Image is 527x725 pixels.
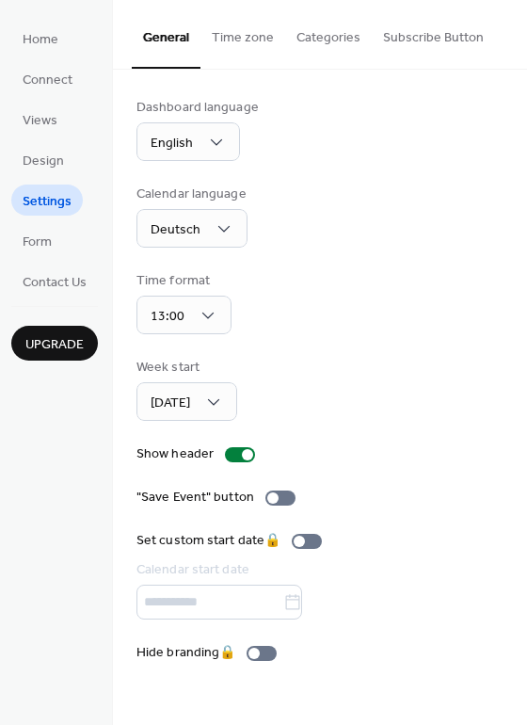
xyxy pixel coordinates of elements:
a: Contact Us [11,266,98,297]
span: 13:00 [151,304,184,330]
a: Connect [11,63,84,94]
div: Calendar language [136,185,247,204]
span: English [151,131,193,156]
span: Form [23,233,52,252]
span: Deutsch [151,217,200,243]
span: [DATE] [151,391,190,416]
button: Upgrade [11,326,98,361]
span: Connect [23,71,72,90]
span: Settings [23,192,72,212]
div: Week start [136,358,233,378]
div: "Save Event" button [136,488,254,507]
a: Home [11,23,70,54]
a: Form [11,225,63,256]
a: Views [11,104,69,135]
span: Contact Us [23,273,87,293]
span: Design [23,152,64,171]
span: Upgrade [25,335,84,355]
span: Home [23,30,58,50]
div: Show header [136,444,214,464]
a: Settings [11,185,83,216]
div: Time format [136,271,228,291]
div: Dashboard language [136,98,259,118]
span: Views [23,111,57,131]
a: Design [11,144,75,175]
